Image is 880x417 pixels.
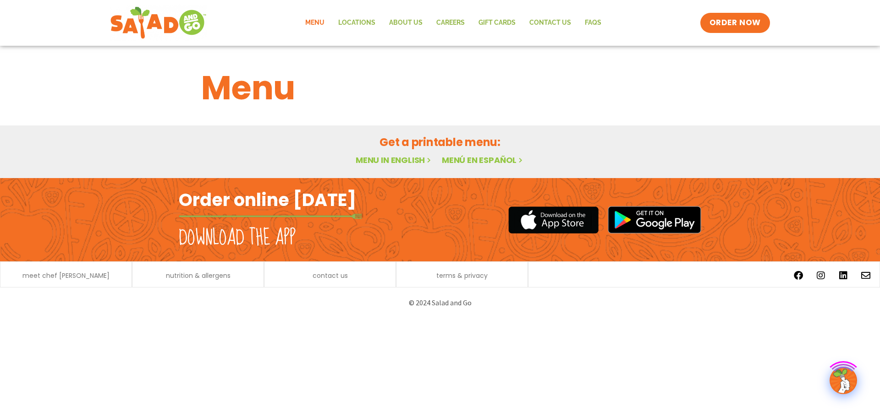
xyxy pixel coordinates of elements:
h2: Order online [DATE] [179,189,356,211]
span: ORDER NOW [709,17,761,28]
h2: Get a printable menu: [201,134,679,150]
img: appstore [508,205,599,235]
a: Menu [298,12,331,33]
a: terms & privacy [436,272,488,279]
a: Locations [331,12,382,33]
img: google_play [608,206,701,233]
img: new-SAG-logo-768×292 [110,5,207,41]
a: FAQs [578,12,608,33]
h2: Download the app [179,225,296,251]
a: Contact Us [522,12,578,33]
a: Careers [429,12,472,33]
a: GIFT CARDS [472,12,522,33]
a: contact us [313,272,348,279]
a: Menú en español [442,154,524,166]
p: © 2024 Salad and Go [183,297,697,309]
nav: Menu [298,12,608,33]
a: meet chef [PERSON_NAME] [22,272,110,279]
img: fork [179,214,362,219]
a: nutrition & allergens [166,272,231,279]
a: About Us [382,12,429,33]
h1: Menu [201,63,679,113]
a: Menu in English [356,154,433,166]
a: ORDER NOW [700,13,770,33]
